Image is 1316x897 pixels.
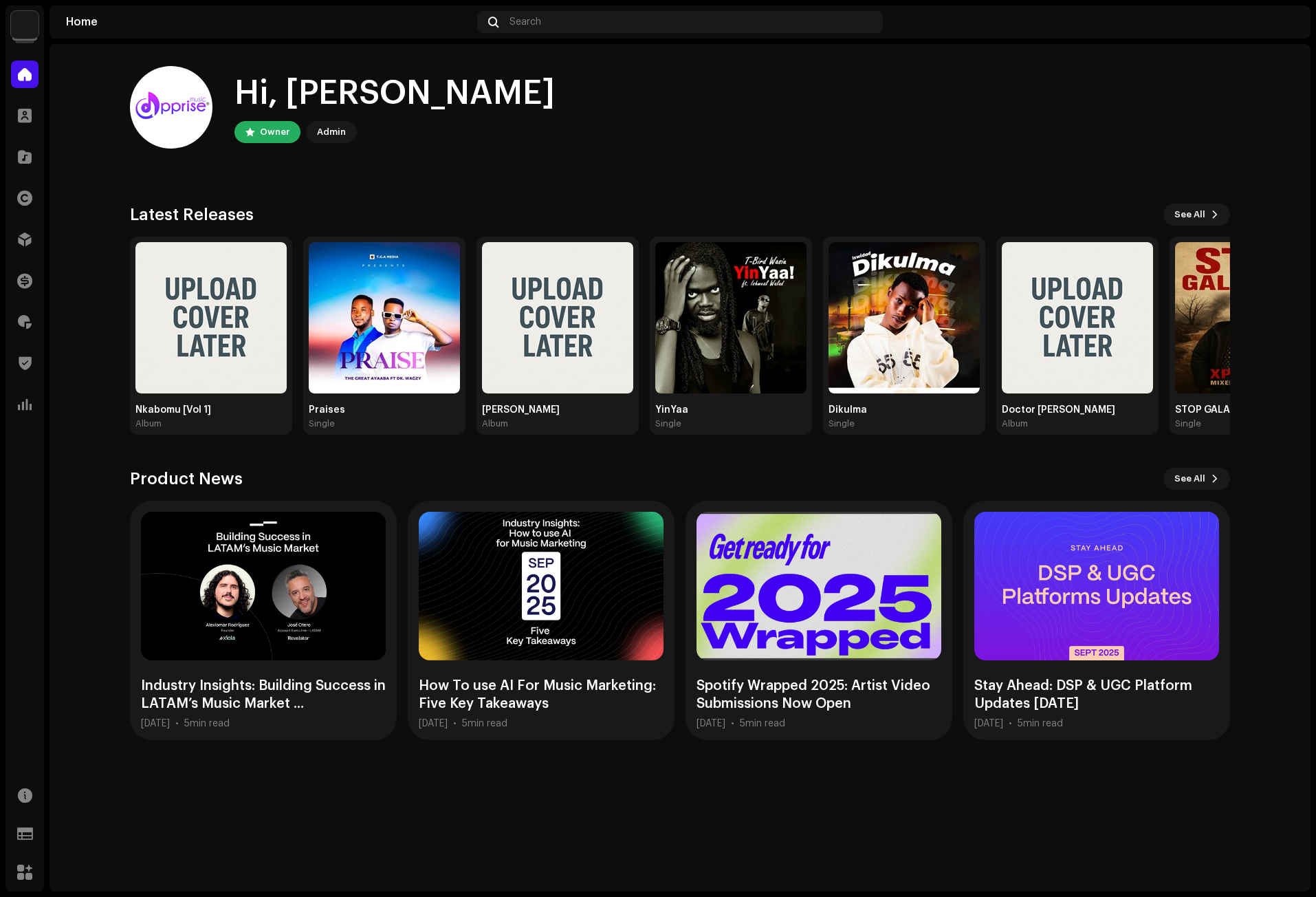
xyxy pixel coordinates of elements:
[184,718,230,729] div: 5
[731,718,734,729] div: •
[1175,418,1201,429] div: Single
[135,418,162,429] div: Album
[1163,468,1230,490] button: See All
[829,242,980,393] img: 4901c1f5-ce6b-4e2a-9a50-0c23430dfcc6
[260,124,289,140] div: Owner
[482,418,508,429] div: Album
[974,677,1219,713] div: Stay Ahead: DSP & UGC Platform Updates [DATE]
[130,468,243,490] h3: Product News
[419,677,664,713] div: How To use AI For Music Marketing: Five Key Takeaways
[11,11,39,39] img: 1c16f3de-5afb-4452-805d-3f3454e20b1b
[1174,465,1205,493] span: See All
[697,718,725,729] div: [DATE]
[1163,204,1230,226] button: See All
[141,718,170,729] div: [DATE]
[1023,719,1063,728] span: min read
[1002,418,1028,429] div: Album
[317,124,346,140] div: Admin
[1009,718,1012,729] div: •
[655,404,807,415] div: YinYaa
[1272,11,1294,33] img: 94355213-6620-4dec-931c-2264d4e76804
[468,719,507,728] span: min read
[974,718,1003,729] div: [DATE]
[190,719,230,728] span: min read
[175,718,179,729] div: •
[309,404,460,415] div: Praises
[130,66,212,149] img: 94355213-6620-4dec-931c-2264d4e76804
[829,404,980,415] div: Dikulma
[309,242,460,393] img: 6f1238be-7718-4327-8def-a401fec49de1
[740,718,785,729] div: 5
[130,204,254,226] h3: Latest Releases
[1002,404,1153,415] div: Doctor [PERSON_NAME]
[1174,201,1205,228] span: See All
[66,17,472,28] div: Home
[135,242,287,393] img: da6d3512-cafd-48f7-86f4-ba38deb98945
[509,17,541,28] span: Search
[1018,718,1063,729] div: 5
[141,677,386,713] div: Industry Insights: Building Success in LATAM’s Music Market ...
[697,677,941,713] div: Spotify Wrapped 2025: Artist Video Submissions Now Open
[482,404,633,415] div: [PERSON_NAME]
[135,404,287,415] div: Nkabomu [Vol 1]
[309,418,335,429] div: Single
[655,242,807,393] img: 442e986c-c776-43df-9fc6-37bc34096222
[234,72,555,116] div: Hi, [PERSON_NAME]
[655,418,681,429] div: Single
[419,718,448,729] div: [DATE]
[829,418,855,429] div: Single
[745,719,785,728] span: min read
[453,718,457,729] div: •
[1002,242,1153,393] img: 8bc6e28f-7a0b-48d6-9a20-7c18ecbcd5a5
[462,718,507,729] div: 5
[482,242,633,393] img: a710d48c-678f-43eb-af2b-9d2f0b1ea9e6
